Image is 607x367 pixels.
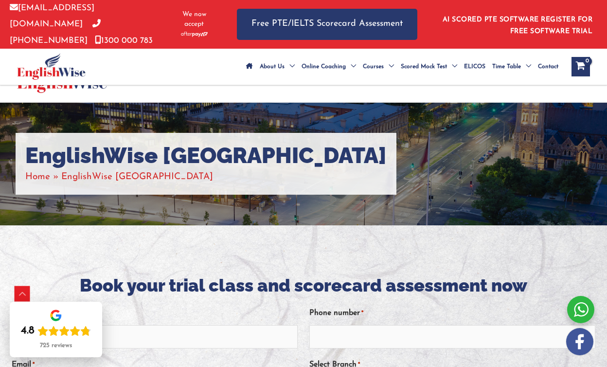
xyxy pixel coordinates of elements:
a: Time TableMenu Toggle [489,50,535,84]
h2: Book your trial class and scorecard assessment now [12,274,595,297]
span: Menu Toggle [384,50,394,84]
span: Courses [363,50,384,84]
span: Menu Toggle [447,50,457,84]
a: AI SCORED PTE SOFTWARE REGISTER FOR FREE SOFTWARE TRIAL [443,16,593,35]
nav: Breadcrumbs [25,169,387,185]
a: ELICOS [461,50,489,84]
div: 725 reviews [40,342,72,349]
a: 1300 000 783 [95,37,153,45]
span: Scored Mock Test [401,50,447,84]
aside: Header Widget 1 [437,8,597,40]
a: CoursesMenu Toggle [359,50,397,84]
a: Free PTE/IELTS Scorecard Assessment [237,9,417,39]
a: [PHONE_NUMBER] [10,20,101,44]
a: Contact [535,50,562,84]
h1: EnglishWise [GEOGRAPHIC_DATA] [25,143,387,169]
div: 4.8 [21,324,35,338]
a: Online CoachingMenu Toggle [298,50,359,84]
a: About UsMenu Toggle [256,50,298,84]
a: [EMAIL_ADDRESS][DOMAIN_NAME] [10,4,94,28]
img: Afterpay-Logo [181,32,208,37]
a: Home [25,172,50,182]
span: Menu Toggle [346,50,356,84]
span: EnglishWise [GEOGRAPHIC_DATA] [61,172,213,182]
div: Rating: 4.8 out of 5 [21,324,91,338]
span: Menu Toggle [521,50,531,84]
span: Time Table [492,50,521,84]
a: View Shopping Cart, empty [571,57,590,76]
span: ELICOS [464,50,485,84]
span: About Us [260,50,285,84]
label: Phone number [309,305,363,321]
span: Contact [538,50,558,84]
img: cropped-ew-logo [17,53,86,80]
nav: Site Navigation: Main Menu [243,50,562,84]
img: white-facebook.png [566,328,593,355]
span: Menu Toggle [285,50,295,84]
span: Online Coaching [302,50,346,84]
a: Scored Mock TestMenu Toggle [397,50,461,84]
span: We now accept [176,10,213,29]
